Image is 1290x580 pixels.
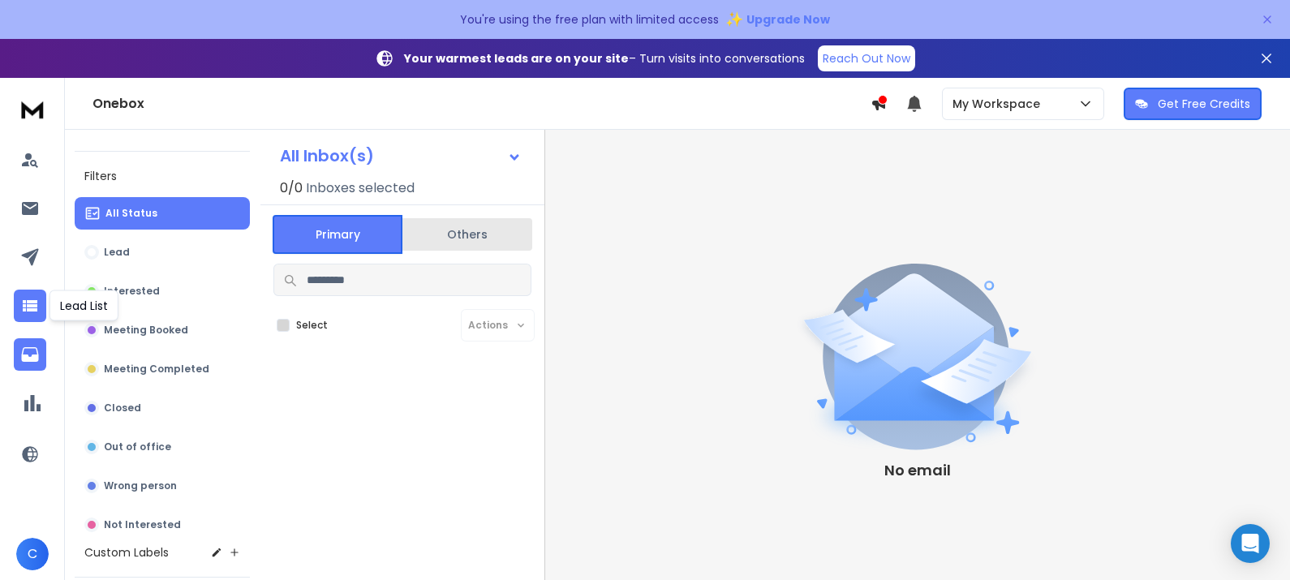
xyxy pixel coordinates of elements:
[92,94,871,114] h1: Onebox
[104,363,209,376] p: Meeting Completed
[75,165,250,187] h3: Filters
[104,518,181,531] p: Not Interested
[16,538,49,570] button: C
[104,402,141,415] p: Closed
[818,45,915,71] a: Reach Out Now
[725,3,830,36] button: ✨Upgrade Now
[267,140,535,172] button: All Inbox(s)
[404,50,805,67] p: – Turn visits into conversations
[75,236,250,269] button: Lead
[404,50,629,67] strong: Your warmest leads are on your site
[823,50,910,67] p: Reach Out Now
[75,314,250,346] button: Meeting Booked
[1124,88,1262,120] button: Get Free Credits
[884,459,951,482] p: No email
[460,11,719,28] p: You're using the free plan with limited access
[75,353,250,385] button: Meeting Completed
[49,290,118,321] div: Lead List
[75,470,250,502] button: Wrong person
[296,319,328,332] label: Select
[75,197,250,230] button: All Status
[280,148,374,164] h1: All Inbox(s)
[306,178,415,198] h3: Inboxes selected
[952,96,1047,112] p: My Workspace
[104,440,171,453] p: Out of office
[1158,96,1250,112] p: Get Free Credits
[104,285,160,298] p: Interested
[104,324,188,337] p: Meeting Booked
[104,479,177,492] p: Wrong person
[104,246,130,259] p: Lead
[84,544,169,561] h3: Custom Labels
[746,11,830,28] span: Upgrade Now
[75,431,250,463] button: Out of office
[1231,524,1270,563] div: Open Intercom Messenger
[16,94,49,124] img: logo
[75,509,250,541] button: Not Interested
[75,275,250,307] button: Interested
[273,215,402,254] button: Primary
[725,8,743,31] span: ✨
[280,178,303,198] span: 0 / 0
[105,207,157,220] p: All Status
[402,217,532,252] button: Others
[75,392,250,424] button: Closed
